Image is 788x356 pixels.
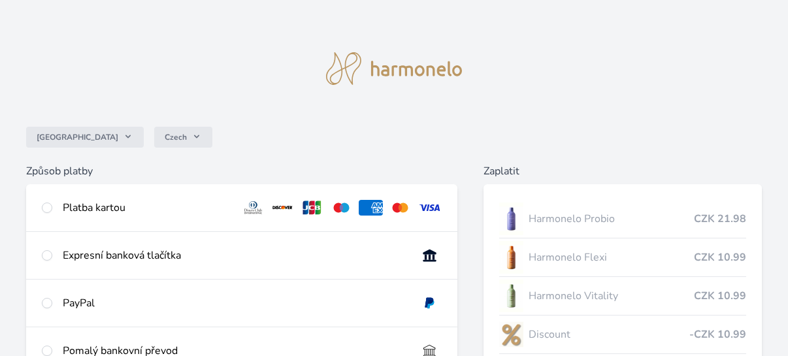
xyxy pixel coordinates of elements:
img: amex.svg [359,200,383,216]
img: CLEAN_VITALITY_se_stinem_x-lo.jpg [499,280,524,312]
span: CZK 10.99 [694,250,746,265]
img: maestro.svg [329,200,353,216]
span: Harmonelo Probio [529,211,694,227]
img: mc.svg [388,200,412,216]
span: Discount [529,327,689,342]
span: Czech [165,132,187,142]
span: [GEOGRAPHIC_DATA] [37,132,118,142]
span: Harmonelo Flexi [529,250,694,265]
span: CZK 10.99 [694,288,746,304]
img: visa.svg [418,200,442,216]
div: Expresní banková tlačítka [63,248,407,263]
img: discover.svg [271,200,295,216]
img: jcb.svg [300,200,324,216]
img: CLEAN_PROBIO_se_stinem_x-lo.jpg [499,202,524,235]
div: Platba kartou [63,200,231,216]
img: onlineBanking_CZ.svg [418,248,442,263]
img: logo.svg [326,52,462,85]
button: Czech [154,127,212,148]
img: paypal.svg [418,295,442,311]
button: [GEOGRAPHIC_DATA] [26,127,144,148]
h6: Zaplatit [484,163,762,179]
h6: Způsob platby [26,163,457,179]
img: discount-lo.png [499,318,524,351]
img: CLEAN_FLEXI_se_stinem_x-hi_(1)-lo.jpg [499,241,524,274]
span: -CZK 10.99 [689,327,746,342]
span: CZK 21.98 [694,211,746,227]
div: PayPal [63,295,407,311]
img: diners.svg [241,200,265,216]
span: Harmonelo Vitality [529,288,694,304]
